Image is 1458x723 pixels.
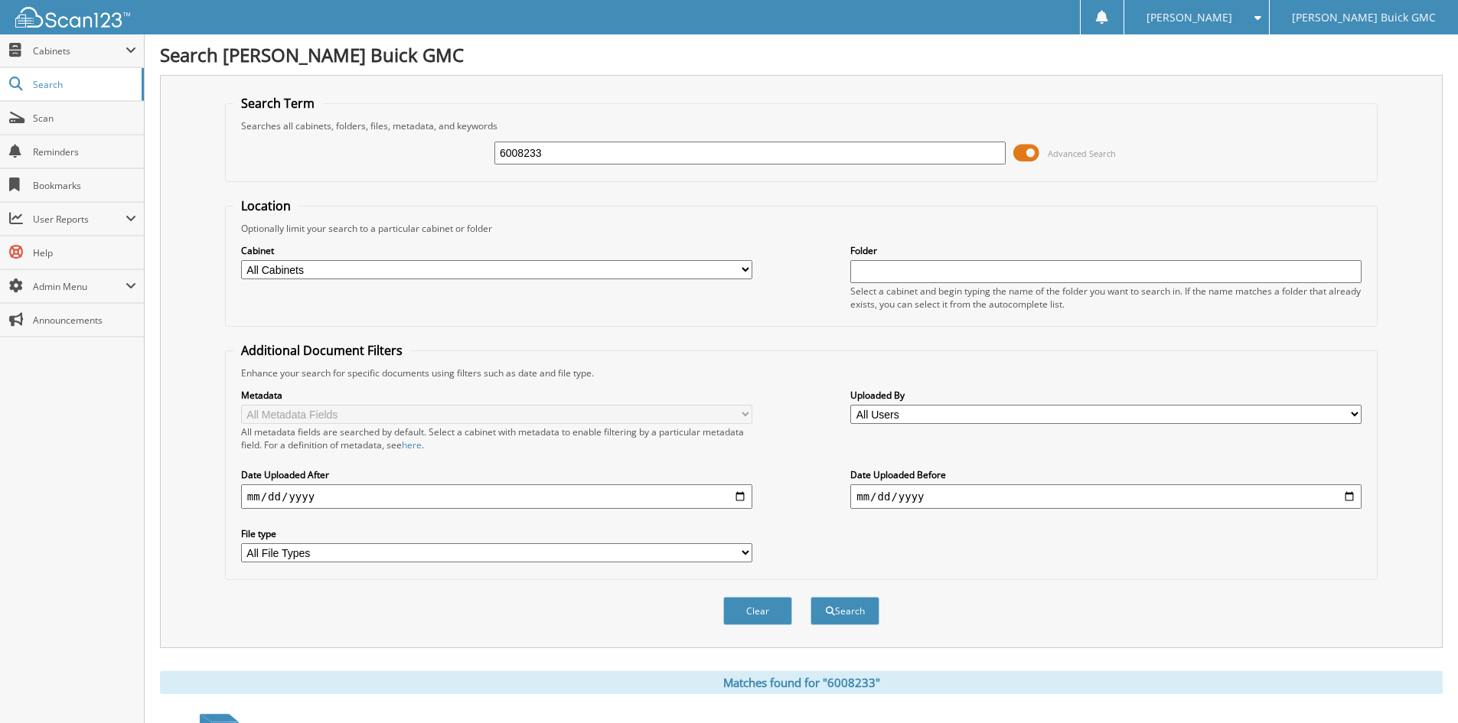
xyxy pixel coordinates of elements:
[233,197,298,214] legend: Location
[402,438,422,451] a: here
[723,597,792,625] button: Clear
[33,44,126,57] span: Cabinets
[233,119,1369,132] div: Searches all cabinets, folders, files, metadata, and keywords
[33,78,134,91] span: Search
[233,222,1369,235] div: Optionally limit your search to a particular cabinet or folder
[850,244,1362,257] label: Folder
[1048,148,1116,159] span: Advanced Search
[15,7,130,28] img: scan123-logo-white.svg
[241,468,752,481] label: Date Uploaded After
[33,246,136,259] span: Help
[241,244,752,257] label: Cabinet
[850,389,1362,402] label: Uploaded By
[1292,13,1436,22] span: [PERSON_NAME] Buick GMC
[233,366,1369,379] div: Enhance your search for specific documents using filters such as date and file type.
[850,468,1362,481] label: Date Uploaded Before
[241,527,752,540] label: File type
[1147,13,1232,22] span: [PERSON_NAME]
[33,314,136,327] span: Announcements
[160,42,1443,67] h1: Search [PERSON_NAME] Buick GMC
[33,213,126,226] span: User Reports
[811,597,879,625] button: Search
[850,484,1362,509] input: end
[160,671,1443,694] div: Matches found for "6008233"
[850,285,1362,311] div: Select a cabinet and begin typing the name of the folder you want to search in. If the name match...
[33,112,136,125] span: Scan
[33,179,136,192] span: Bookmarks
[241,389,752,402] label: Metadata
[33,145,136,158] span: Reminders
[33,280,126,293] span: Admin Menu
[233,95,322,112] legend: Search Term
[241,484,752,509] input: start
[241,425,752,451] div: All metadata fields are searched by default. Select a cabinet with metadata to enable filtering b...
[233,342,410,359] legend: Additional Document Filters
